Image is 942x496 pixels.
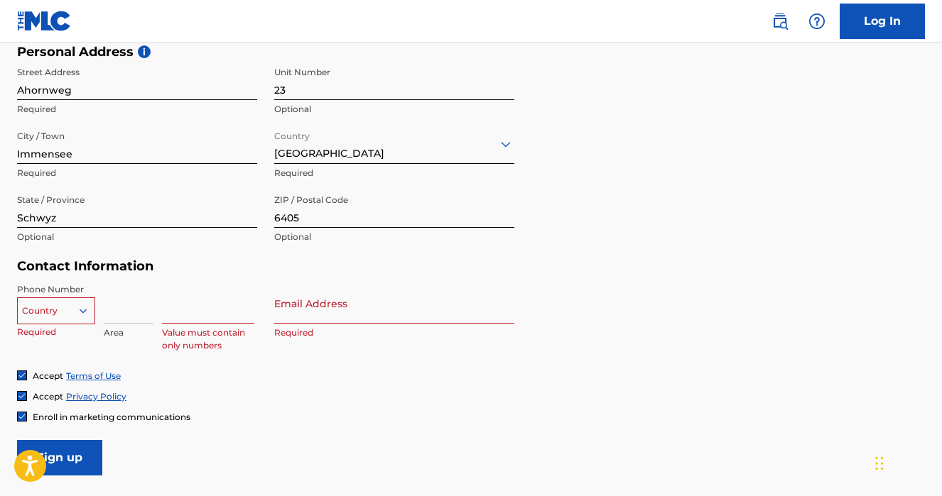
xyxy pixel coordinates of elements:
img: MLC Logo [17,11,72,31]
p: Value must contain only numbers [162,326,254,352]
img: checkbox [18,371,26,380]
p: Optional [17,231,257,243]
label: Country [274,121,310,143]
span: Accept [33,391,63,402]
p: Required [17,103,257,116]
img: search [772,13,789,30]
span: i [138,45,151,58]
p: Required [17,326,95,338]
img: help [808,13,825,30]
div: Help [803,7,831,35]
a: Privacy Policy [66,391,126,402]
p: Required [274,167,514,180]
a: Log In [840,4,925,39]
p: Required [17,167,257,180]
span: Enroll in marketing communications [33,412,190,422]
a: Terms of Use [66,370,121,381]
span: Accept [33,370,63,381]
img: checkbox [18,412,26,421]
img: checkbox [18,392,26,400]
div: [GEOGRAPHIC_DATA] [274,126,514,161]
p: Optional [274,231,514,243]
p: Required [274,326,514,339]
h5: Personal Address [17,44,925,60]
input: Sign up [17,440,102,475]
p: Optional [274,103,514,116]
iframe: Chat Widget [871,428,942,496]
a: Public Search [766,7,794,35]
div: Drag [875,442,884,485]
p: Area [104,326,153,339]
h5: Contact Information [17,258,514,275]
